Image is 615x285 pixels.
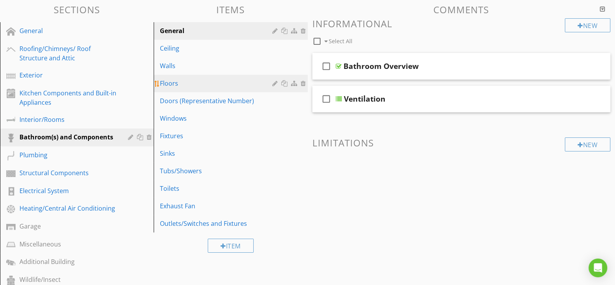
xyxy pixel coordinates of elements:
div: New [565,18,610,32]
div: Kitchen Components and Built-in Appliances [19,88,117,107]
div: Wildlife/Insect [19,275,117,284]
div: Toilets [160,184,274,193]
div: General [19,26,117,35]
h3: Comments [312,4,611,15]
div: Outlets/Switches and Fixtures [160,219,274,228]
div: Interior/Rooms [19,115,117,124]
div: Electrical System [19,186,117,195]
div: Ceiling [160,44,274,53]
div: Open Intercom Messenger [589,259,607,277]
div: New [565,137,610,151]
h3: Limitations [312,137,611,148]
span: Select All [329,37,352,45]
div: Fixtures [160,131,274,141]
div: Tubs/Showers [160,166,274,176]
div: Plumbing [19,150,117,160]
div: Ventilation [344,94,385,104]
div: Exhaust Fan [160,201,274,211]
div: Structural Components [19,168,117,178]
div: Roofing/Chimneys/ Roof Structure and Attic [19,44,117,63]
div: Additional Building [19,257,117,266]
div: Exterior [19,70,117,80]
div: Floors [160,79,274,88]
div: Bathroom(s) and Components [19,132,117,142]
div: Heating/Central Air Conditioning [19,204,117,213]
div: Windows [160,114,274,123]
div: General [160,26,274,35]
div: Miscellaneous [19,239,117,249]
i: check_box_outline_blank [320,57,333,76]
div: Sinks [160,149,274,158]
i: check_box_outline_blank [320,90,333,108]
div: Garage [19,222,117,231]
h3: Informational [312,18,611,29]
h3: Items [154,4,307,15]
div: Bathroom Overview [343,62,419,71]
div: Walls [160,61,274,70]
div: Doors (Representative Number) [160,96,274,106]
div: Item [208,239,254,253]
